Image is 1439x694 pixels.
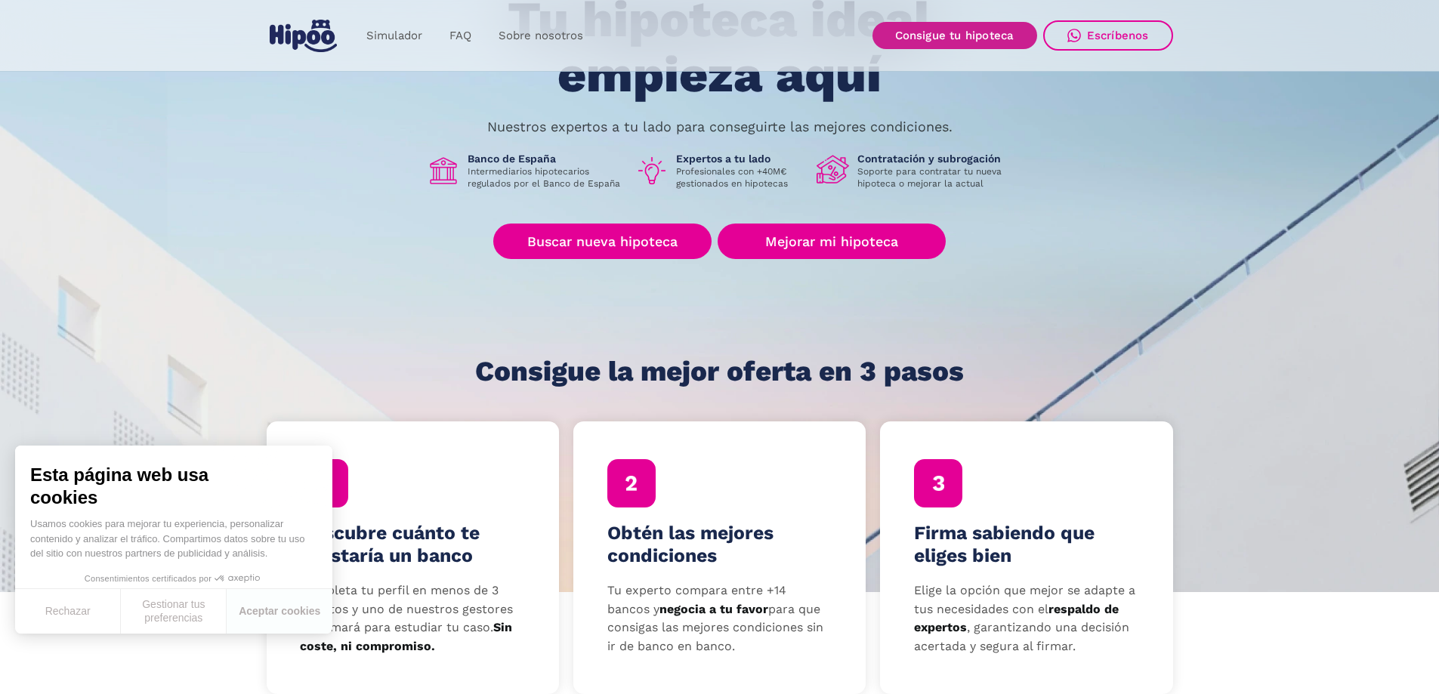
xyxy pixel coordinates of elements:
[468,165,623,190] p: Intermediarios hipotecarios regulados por el Banco de España
[300,620,512,653] strong: Sin coste, ni compromiso.
[267,14,341,58] a: home
[659,602,768,616] strong: negocia a tu favor
[1043,20,1173,51] a: Escríbenos
[475,356,964,387] h1: Consigue la mejor oferta en 3 pasos
[914,581,1139,656] p: Elige la opción que mejor se adapte a tus necesidades con el , garantizando una decisión acertada...
[1087,29,1149,42] div: Escríbenos
[718,224,945,259] a: Mejorar mi hipoteca
[676,152,804,165] h1: Expertos a tu lado
[857,165,1013,190] p: Soporte para contratar tu nueva hipoteca o mejorar la actual
[857,152,1013,165] h1: Contratación y subrogación
[872,22,1037,49] a: Consigue tu hipoteca
[676,165,804,190] p: Profesionales con +40M€ gestionados en hipotecas
[300,581,525,656] p: Completa tu perfil en menos de 3 minutos y uno de nuestros gestores te llamará para estudiar tu c...
[493,224,712,259] a: Buscar nueva hipoteca
[487,121,953,133] p: Nuestros expertos a tu lado para conseguirte las mejores condiciones.
[485,21,597,51] a: Sobre nosotros
[914,522,1139,567] h4: Firma sabiendo que eliges bien
[607,522,832,567] h4: Obtén las mejores condiciones
[468,152,623,165] h1: Banco de España
[607,581,832,656] p: Tu experto compara entre +14 bancos y para que consigas las mejores condiciones sin ir de banco e...
[436,21,485,51] a: FAQ
[300,522,525,567] h4: Descubre cuánto te prestaría un banco
[353,21,436,51] a: Simulador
